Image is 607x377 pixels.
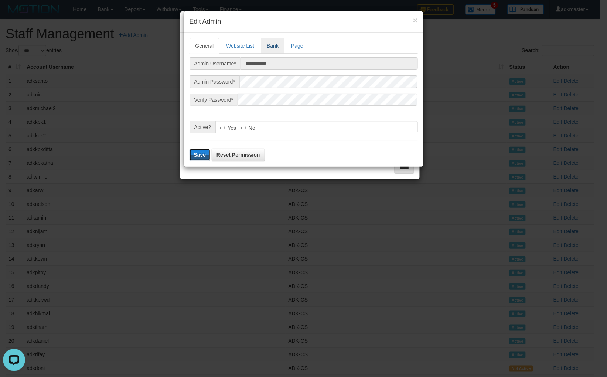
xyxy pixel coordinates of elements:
button: Open LiveChat chat widget [3,3,25,25]
h4: Edit Admin [190,17,418,27]
span: Reset Permission [216,152,260,158]
a: Page [285,38,309,54]
button: Save [190,149,211,161]
a: General [190,38,220,54]
span: Admin Username* [190,57,241,70]
a: Bank [261,38,284,54]
span: Admin Password* [190,75,240,88]
input: Yes [220,126,225,130]
input: No [241,126,246,130]
span: Active? [190,121,216,133]
label: Yes [220,124,236,132]
span: Verify Password* [190,94,238,106]
a: Website List [220,38,260,54]
a: Reset Permission [212,149,265,161]
label: No [241,124,255,132]
button: × [413,16,417,24]
span: Save [194,152,206,158]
